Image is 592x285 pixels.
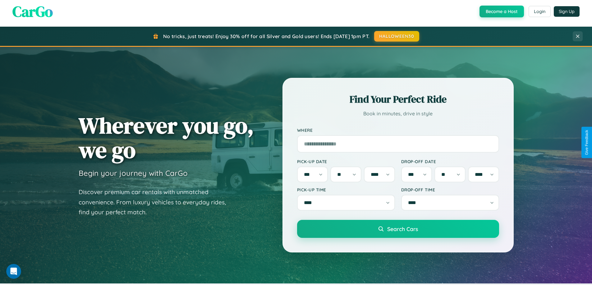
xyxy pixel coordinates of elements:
iframe: Intercom live chat [6,264,21,279]
label: Pick-up Time [297,187,395,192]
label: Pick-up Date [297,159,395,164]
button: Search Cars [297,220,499,238]
button: Become a Host [480,6,524,17]
p: Discover premium car rentals with unmatched convenience. From luxury vehicles to everyday rides, ... [79,187,234,217]
span: Search Cars [387,225,418,232]
span: No tricks, just treats! Enjoy 30% off for all Silver and Gold users! Ends [DATE] 1pm PT. [163,33,369,39]
label: Where [297,127,499,133]
label: Drop-off Time [401,187,499,192]
button: Sign Up [554,6,580,17]
p: Book in minutes, drive in style [297,109,499,118]
h2: Find Your Perfect Ride [297,92,499,106]
label: Drop-off Date [401,159,499,164]
h1: Wherever you go, we go [79,113,254,162]
button: Login [529,6,551,17]
h3: Begin your journey with CarGo [79,168,188,178]
button: HALLOWEEN30 [374,31,419,42]
span: CarGo [12,1,53,22]
div: Give Feedback [585,130,589,155]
